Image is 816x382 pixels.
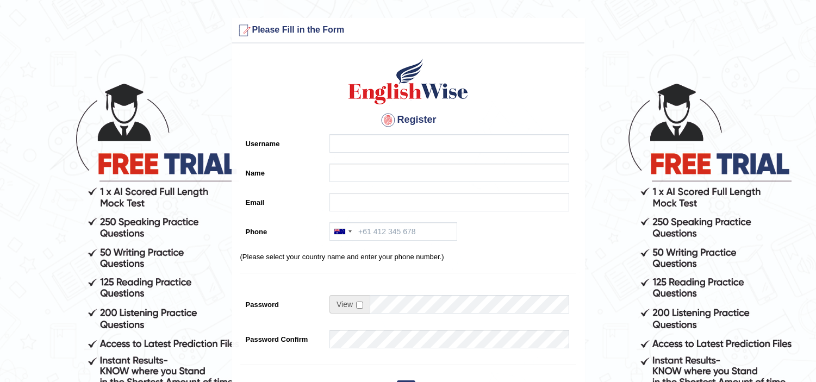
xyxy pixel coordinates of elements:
input: Show/Hide Password [356,302,363,309]
input: +61 412 345 678 [329,222,457,241]
label: Password Confirm [240,330,325,345]
label: Username [240,134,325,149]
p: (Please select your country name and enter your phone number.) [240,252,576,262]
label: Email [240,193,325,208]
h4: Register [240,111,576,129]
label: Password [240,295,325,310]
div: Australia: +61 [330,223,355,240]
img: Logo of English Wise create a new account for intelligent practice with AI [346,57,470,106]
label: Name [240,164,325,178]
h3: Please Fill in the Form [235,22,582,39]
label: Phone [240,222,325,237]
